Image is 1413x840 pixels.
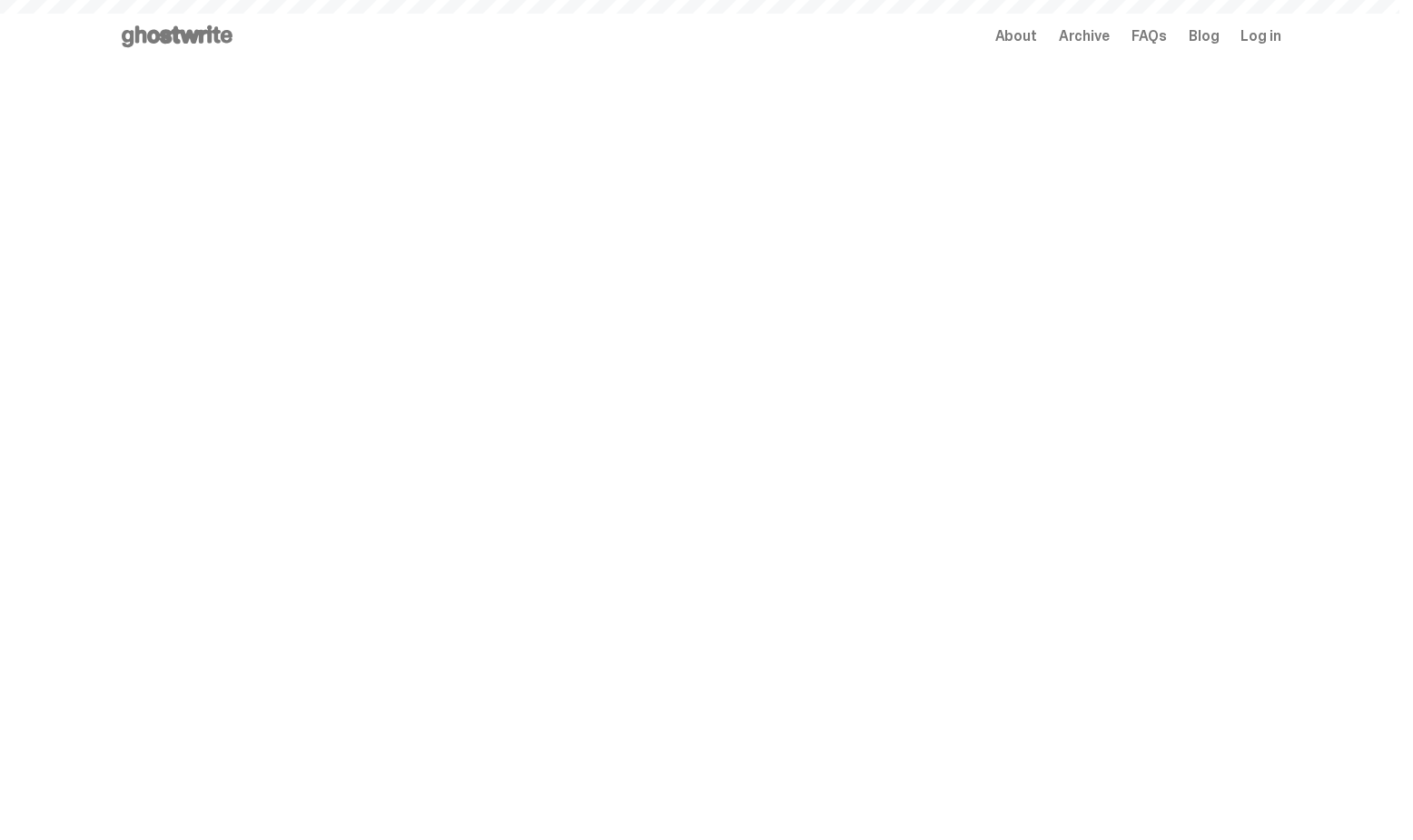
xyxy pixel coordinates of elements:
a: Archive [1059,29,1110,44]
a: Blog [1189,29,1219,44]
a: Log in [1240,29,1280,44]
a: FAQs [1131,29,1167,44]
a: About [995,29,1037,44]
